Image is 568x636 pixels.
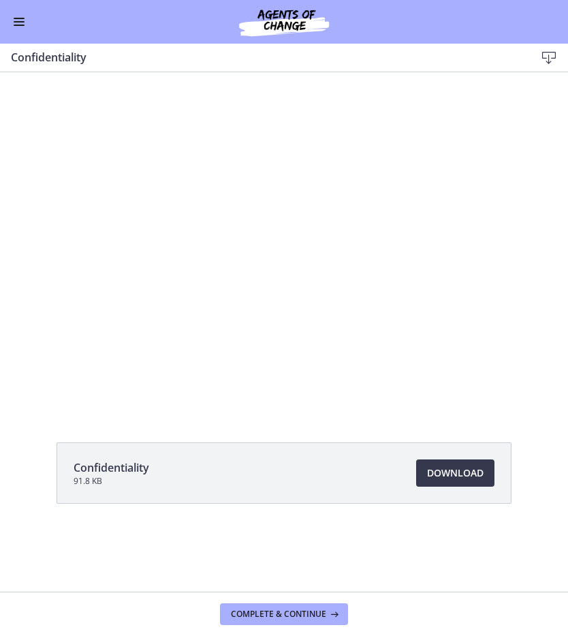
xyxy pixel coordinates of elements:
[74,459,149,476] span: Confidentiality
[202,5,366,38] img: Agents of Change
[231,609,326,620] span: Complete & continue
[416,459,494,487] a: Download
[427,465,484,481] span: Download
[11,49,514,65] h3: Confidentiality
[11,14,27,30] button: Enable menu
[74,476,149,487] span: 91.8 KB
[220,603,348,625] button: Complete & continue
